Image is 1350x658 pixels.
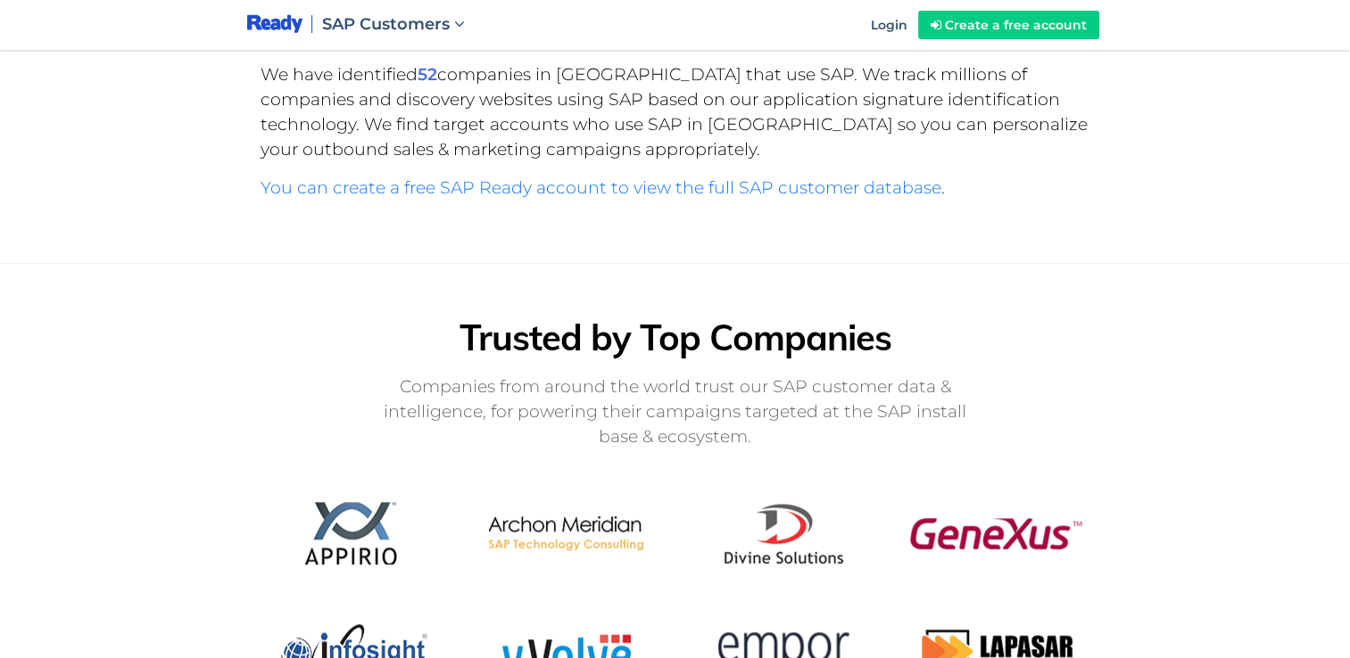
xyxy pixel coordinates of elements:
[918,11,1099,39] a: Create a free account
[247,317,1104,357] h2: Trusted by Top Companies
[322,14,450,34] span: SAP Customers
[261,62,1090,162] p: We have identified companies in [GEOGRAPHIC_DATA] that use SAP. We track millions of companies an...
[247,13,303,36] img: logo
[418,64,437,85] strong: 52
[860,3,918,47] a: Login
[871,17,907,33] span: Login
[247,370,1104,454] p: Companies from around the world trust our SAP customer data & intelligence, for powering their ca...
[261,176,1090,201] p: .
[261,177,941,198] a: You can create a free SAP Ready account to view the full SAP customer database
